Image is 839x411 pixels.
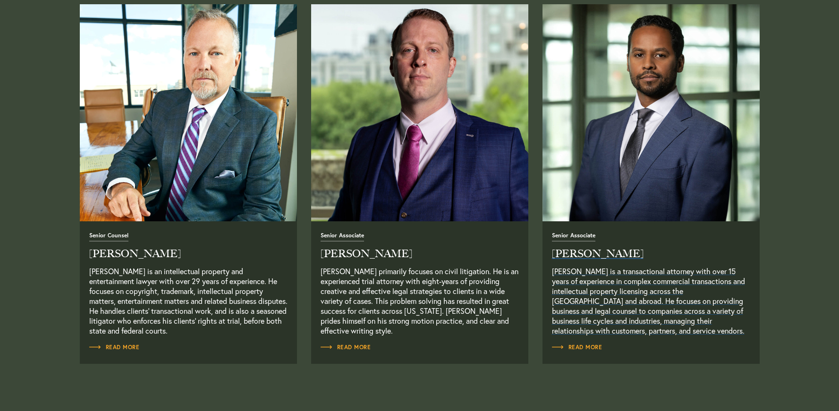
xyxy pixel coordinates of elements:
img: ac-profile-headshots-joel.jpg [542,4,760,221]
img: buck_mckinney.jpg [80,4,297,221]
span: Read More [321,344,371,350]
h2: [PERSON_NAME] [89,249,288,259]
img: ac-team-aaron-gankofskie.jpg [311,4,528,221]
span: Read More [89,344,140,350]
p: [PERSON_NAME] primarily focuses on civil litigation. He is an experienced trial attorney with eig... [321,266,519,336]
span: Senior Associate [321,233,364,242]
a: Read Full Bio [542,4,760,221]
p: [PERSON_NAME] is a transactional attorney with over 15 years of experience in complex commercial ... [552,266,750,336]
h2: [PERSON_NAME] [321,249,519,259]
a: Read Full Bio [321,343,371,352]
span: Read More [552,344,602,350]
p: [PERSON_NAME] is an intellectual property and entertainment lawyer with over 29 years of experien... [89,266,288,336]
span: Senior Counsel [89,233,128,242]
a: Read Full Bio [311,4,528,221]
a: Read Full Bio [80,4,297,221]
a: Read Full Bio [552,231,750,336]
a: Read Full Bio [552,343,602,352]
span: Senior Associate [552,233,595,242]
a: Read Full Bio [321,231,519,336]
a: Read Full Bio [89,231,288,336]
h2: [PERSON_NAME] [552,249,750,259]
a: Read Full Bio [89,343,140,352]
